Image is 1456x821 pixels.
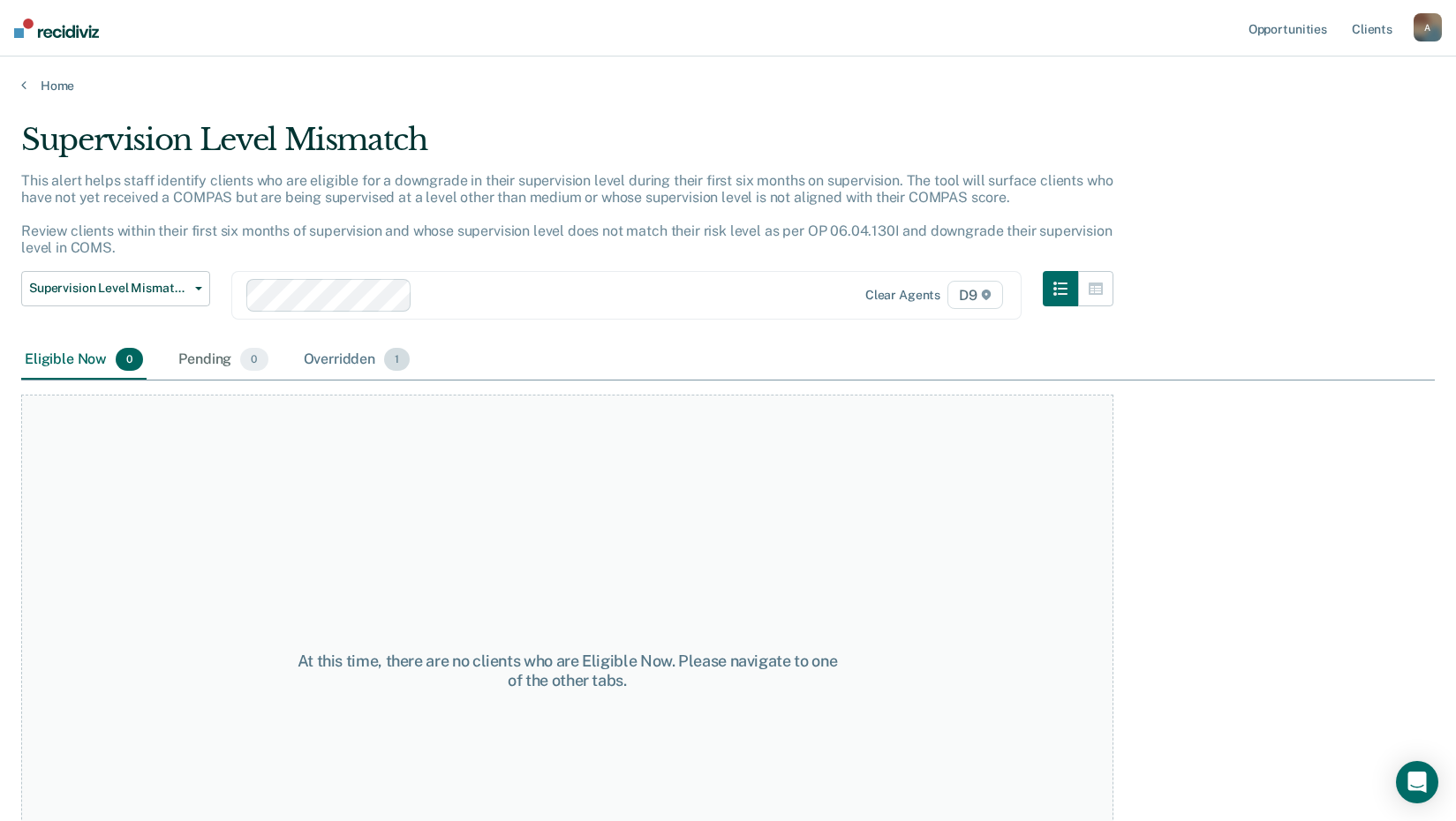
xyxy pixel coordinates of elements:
[300,341,414,380] div: Overridden1
[21,122,1113,172] div: Supervision Level Mismatch
[1396,761,1438,803] div: Open Intercom Messenger
[947,281,1003,309] span: D9
[21,271,210,306] button: Supervision Level Mismatch
[384,348,410,371] span: 1
[175,341,271,380] div: Pending0
[240,348,268,371] span: 0
[21,172,1113,257] p: This alert helps staff identify clients who are eligible for a downgrade in their supervision lev...
[14,19,99,38] img: Recidiviz
[29,281,188,296] span: Supervision Level Mismatch
[295,652,840,689] div: At this time, there are no clients who are Eligible Now. Please navigate to one of the other tabs.
[116,348,143,371] span: 0
[865,288,940,303] div: Clear agents
[21,341,147,380] div: Eligible Now0
[1414,13,1442,41] button: A
[21,78,1435,94] a: Home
